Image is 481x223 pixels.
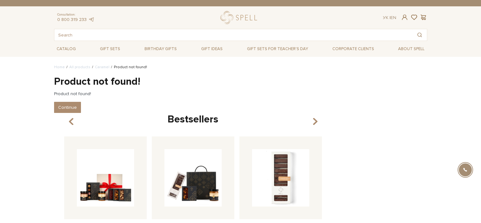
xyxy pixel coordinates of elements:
h1: Product not found! [54,75,332,89]
a: Gift sets [97,44,123,54]
li: Product not found! [109,64,147,70]
a: Birthday gifts [142,44,179,54]
span: | [390,15,391,20]
span: Consultation: [57,13,95,17]
a: All products [69,65,90,69]
a: Ук [383,15,388,20]
a: telegram [88,17,95,22]
a: Corporate clients [330,43,377,54]
a: logo [220,11,260,24]
div: Bestsellers [62,113,324,126]
a: About Spell [396,44,427,54]
a: 0 800 319 233 [57,17,87,22]
a: Catalog [54,44,78,54]
button: Search [412,29,427,41]
p: Product not found! [54,91,332,97]
div: En [383,15,396,21]
a: Сaramel [95,65,109,69]
a: Home [54,65,65,69]
a: Continue [54,102,81,113]
input: Search [54,29,412,41]
a: Gift ideas [199,44,225,54]
a: Gift sets for Teacher's Day [244,43,311,54]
